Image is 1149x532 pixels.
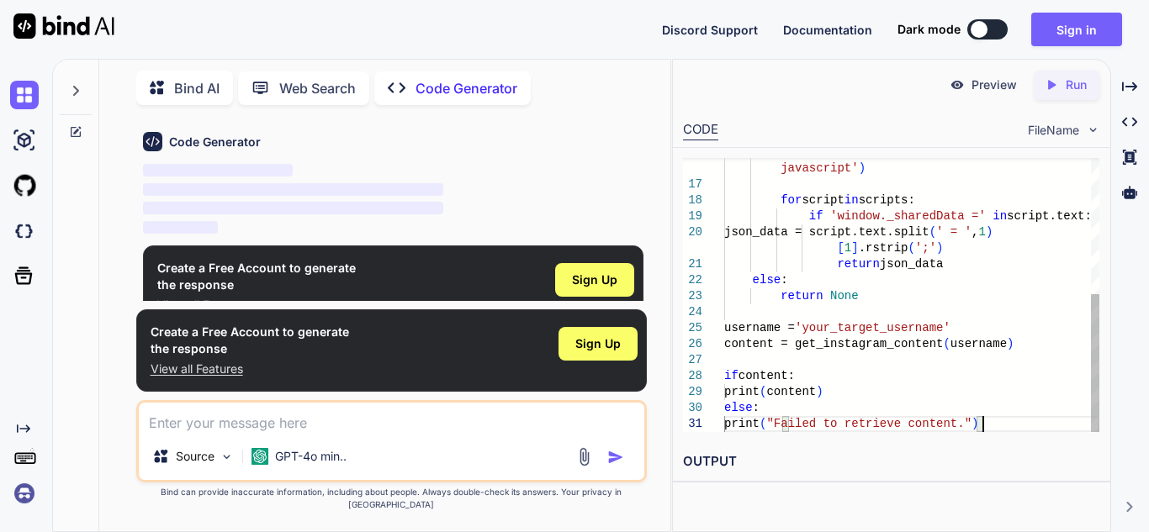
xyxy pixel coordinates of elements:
[783,21,872,39] button: Documentation
[151,361,349,377] p: View all Features
[1028,122,1079,139] span: FileName
[13,13,114,39] img: Bind AI
[897,21,961,38] span: Dark mode
[252,448,268,465] img: GPT-4o mini
[837,241,844,255] span: [
[859,241,908,255] span: .rstrip
[683,288,702,304] div: 23
[174,78,220,98] p: Bind AI
[683,224,702,240] div: 20
[816,385,823,398] span: )
[176,448,214,465] p: Source
[972,76,1017,93] p: Preview
[10,479,39,508] img: signin
[683,256,702,272] div: 21
[972,417,978,430] span: )
[781,273,787,287] span: :
[683,320,702,336] div: 25
[143,164,294,176] span: ‌
[936,225,972,239] span: ' = '
[683,336,702,352] div: 26
[1031,13,1122,46] button: Sign in
[908,241,914,255] span: (
[943,337,950,350] span: (
[136,486,647,511] p: Bind can provide inaccurate information, including about people. Always double-check its answers....
[837,257,879,271] span: return
[416,78,517,98] p: Code Generator
[575,335,621,352] span: Sign Up
[724,321,795,334] span: username =
[683,304,702,320] div: 24
[845,193,859,207] span: in
[766,417,972,430] span: "Failed to retrieve content."
[724,337,943,350] span: content = get_instagram_content
[809,209,823,223] span: if
[169,134,261,150] h6: Code Generator
[143,221,218,234] span: ‌
[950,337,1007,350] span: username
[607,449,624,466] img: icon
[859,161,866,175] span: )
[781,161,858,175] span: javascript'
[279,78,356,98] p: Web Search
[151,324,349,357] h1: Create a Free Account to generate the response
[724,417,760,430] span: print
[929,225,936,239] span: (
[830,209,986,223] span: 'window._sharedData ='
[753,401,760,414] span: :
[574,447,594,466] img: attachment
[753,273,781,287] span: else
[10,171,39,200] img: githubLight
[795,321,950,334] span: 'your_target_username'
[724,401,753,414] span: else
[220,450,234,464] img: Pick Models
[783,23,872,37] span: Documentation
[986,225,993,239] span: )
[760,417,766,430] span: (
[724,369,739,382] span: if
[802,193,844,207] span: script
[781,289,823,303] span: return
[683,176,702,192] div: 17
[275,448,347,465] p: GPT-4o min..
[993,209,1007,223] span: in
[845,241,851,255] span: 1
[143,202,443,214] span: ‌
[859,193,915,207] span: scripts:
[683,400,702,416] div: 30
[936,241,943,255] span: )
[766,385,816,398] span: content
[683,120,718,140] div: CODE
[739,369,795,382] span: content:
[143,183,443,196] span: ‌
[830,289,859,303] span: None
[157,297,356,313] p: View all Features
[1007,337,1014,350] span: )
[10,126,39,155] img: ai-studio
[662,21,758,39] button: Discord Support
[851,241,858,255] span: ]
[760,385,766,398] span: (
[683,272,702,288] div: 22
[683,368,702,384] div: 28
[1007,209,1092,223] span: script.text:
[724,225,929,239] span: json_data = script.text.split
[781,193,802,207] span: for
[724,385,760,398] span: print
[1086,123,1100,137] img: chevron down
[972,225,978,239] span: ,
[157,260,356,293] h1: Create a Free Account to generate the response
[683,208,702,224] div: 19
[572,271,617,288] span: Sign Up
[683,352,702,368] div: 27
[683,384,702,400] div: 29
[10,81,39,109] img: chat
[950,77,965,92] img: preview
[673,442,1110,482] h2: OUTPUT
[880,257,944,271] span: json_data
[662,23,758,37] span: Discord Support
[683,192,702,208] div: 18
[10,217,39,245] img: darkCloudIdeIcon
[978,225,985,239] span: 1
[1066,76,1087,93] p: Run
